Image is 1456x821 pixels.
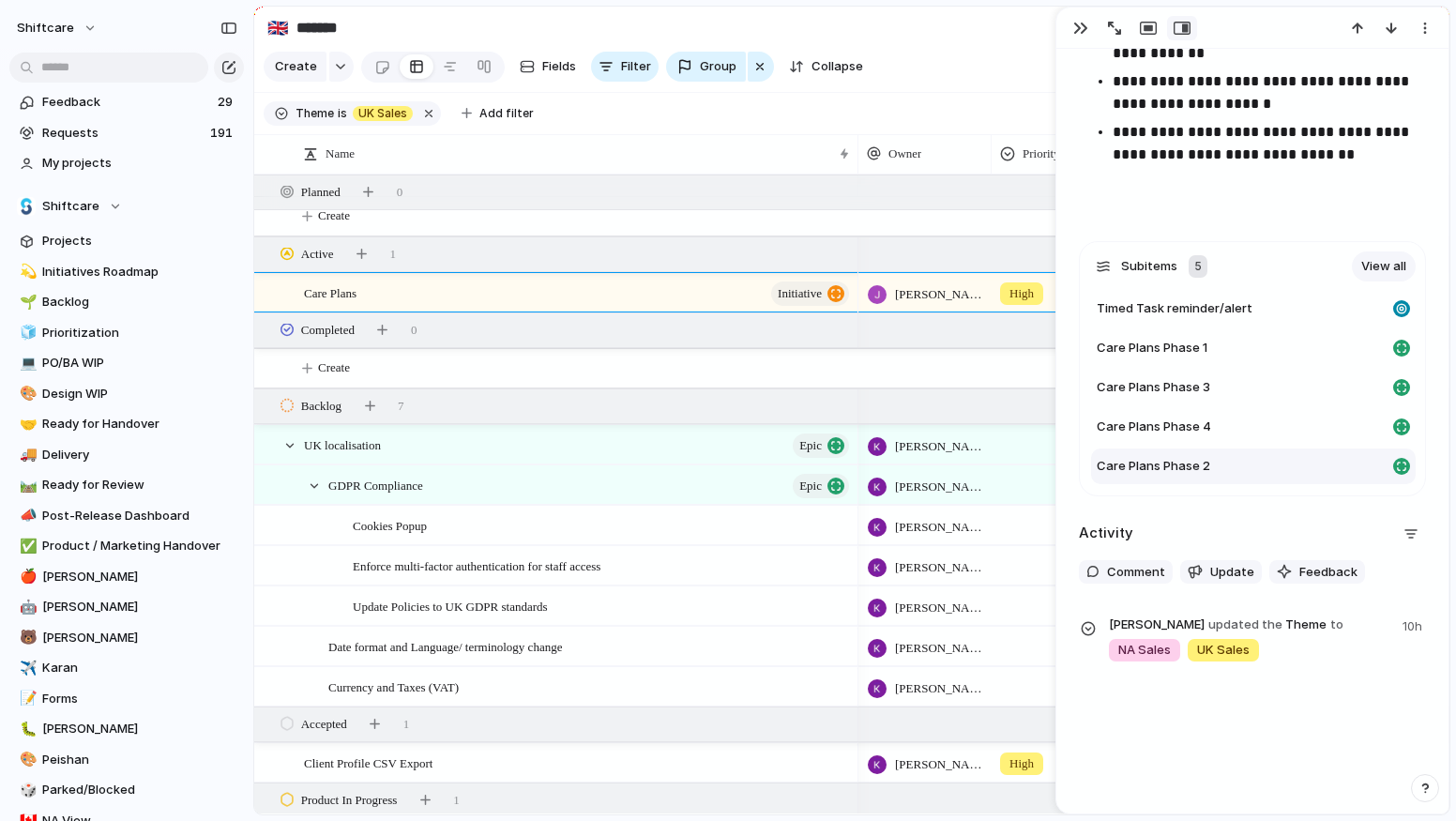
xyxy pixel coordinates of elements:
div: 🐛 [20,719,33,740]
div: ✈️Karan [9,654,244,682]
div: 🇬🇧 [267,15,288,40]
span: Create [318,358,350,377]
a: 🎲Parked/Blocked [9,776,244,804]
span: [PERSON_NAME] [42,598,237,616]
span: Peishan [42,751,237,769]
button: Collapse [781,52,871,82]
span: 29 [218,93,236,112]
span: Create [275,57,317,76]
span: Ready for Handover [42,415,237,433]
span: 7 [398,397,404,416]
button: Fields [512,52,584,82]
a: Projects [9,227,244,255]
span: GDPR Compliance [328,474,423,495]
button: 🐻 [17,629,36,647]
button: Epic [793,433,849,458]
span: Owner [888,144,921,163]
span: Timed Task reminder/alert [1097,299,1252,318]
div: 🐻 [20,627,33,648]
span: Care Plans Phase 4 [1097,418,1211,436]
span: Enforce multi-factor authentication for staff access [353,555,600,576]
span: Collapse [811,57,863,76]
div: 🤖[PERSON_NAME] [9,593,244,621]
span: Parked/Blocked [42,781,237,799]
span: Active [301,245,334,264]
span: Client Profile CSV Export [304,752,432,773]
div: 🤝 [20,414,33,435]
span: Shiftcare [42,197,99,216]
span: Subitems [1121,257,1177,276]
button: Create [264,52,326,82]
span: Theme [296,105,334,122]
span: Name [326,144,355,163]
span: Prioritization [42,324,237,342]
button: Shiftcare [9,192,244,220]
span: Theme [1109,614,1391,663]
button: 🛤️ [17,476,36,494]
span: [PERSON_NAME] [895,437,983,456]
span: Projects [42,232,237,251]
span: 0 [411,321,417,340]
span: UK Sales [1197,641,1250,660]
span: My projects [42,154,237,173]
button: Group [666,52,746,82]
div: 🎨 [20,749,33,770]
span: NA Sales [1118,641,1171,660]
span: [PERSON_NAME] [895,558,983,577]
a: View all [1352,251,1416,281]
span: Comment [1107,563,1165,582]
span: updated the [1208,616,1282,634]
span: [PERSON_NAME] [895,518,983,537]
span: High [1009,284,1034,303]
button: 📣 [17,507,36,525]
button: initiative [771,281,849,306]
button: 🎲 [17,781,36,799]
span: Group [700,57,736,76]
span: [PERSON_NAME] [895,639,983,658]
div: 🚚Delivery [9,441,244,469]
a: 🌱Backlog [9,288,244,316]
div: 🤖 [20,597,33,618]
span: [PERSON_NAME] [895,755,983,774]
span: Care Plans Phase 3 [1097,378,1210,397]
button: Feedback [1269,560,1365,585]
div: ✅ [20,536,33,557]
div: 💻 [20,353,33,374]
a: Feedback29 [9,88,244,116]
button: Update [1180,560,1262,585]
div: 🧊 [20,322,33,343]
span: 10h [1403,614,1426,636]
button: ✈️ [17,659,36,677]
button: 🐛 [17,720,36,738]
a: 🐻[PERSON_NAME] [9,624,244,652]
button: Add filter [450,100,545,127]
a: 💫Initiatives Roadmap [9,258,244,286]
span: Initiatives Roadmap [42,263,237,281]
span: [PERSON_NAME] [42,568,237,586]
span: Backlog [301,397,341,416]
span: Fields [542,57,576,76]
button: 🤝 [17,415,36,433]
span: shiftcare [17,19,74,38]
span: [PERSON_NAME] [895,285,983,304]
span: 1 [403,715,410,734]
span: Add filter [479,105,534,122]
span: is [338,105,347,122]
span: 0 [397,183,403,202]
span: Feedback [42,93,212,112]
div: 🎨 [20,383,33,404]
span: Create [318,206,350,225]
span: 1 [453,791,460,810]
span: [PERSON_NAME] [42,720,237,738]
span: Accepted [301,715,347,734]
button: 🌱 [17,293,36,312]
div: 🎨Peishan [9,746,244,774]
span: Delivery [42,446,237,464]
a: 🧊Prioritization [9,319,244,347]
span: Date format and Language/ terminology change [328,635,562,657]
span: High [1009,754,1034,773]
span: 191 [210,124,236,143]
